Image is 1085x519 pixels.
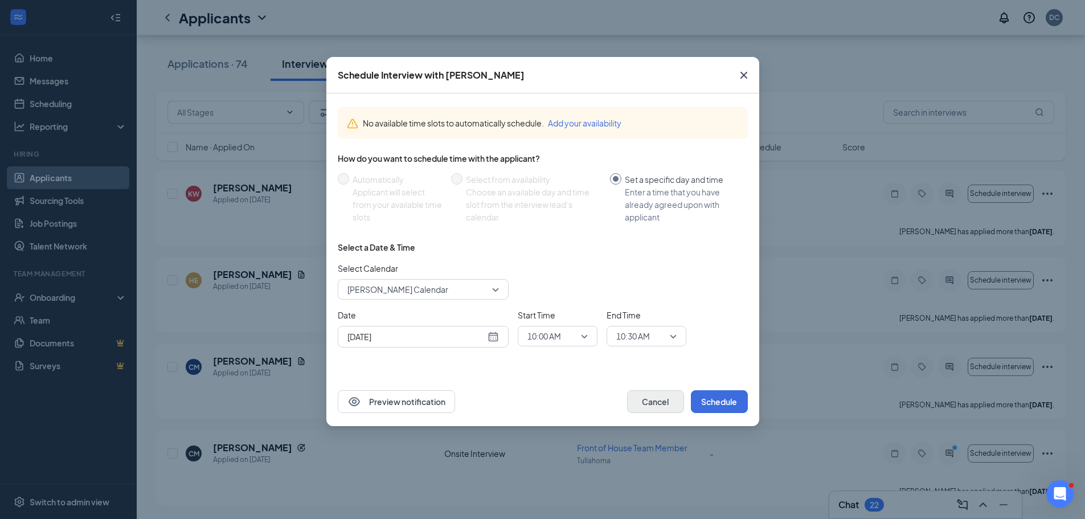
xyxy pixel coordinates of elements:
[627,390,684,413] button: Cancel
[338,262,509,275] span: Select Calendar
[347,395,361,408] svg: Eye
[338,309,509,321] span: Date
[518,309,597,321] span: Start Time
[625,173,739,186] div: Set a specific day and time
[466,186,601,223] div: Choose an available day and time slot from the interview lead’s calendar
[548,117,621,129] button: Add your availability
[338,242,415,253] div: Select a Date & Time
[1046,480,1074,508] iframe: Intercom live chat
[616,328,650,345] span: 10:30 AM
[466,173,601,186] div: Select from availability
[737,68,751,82] svg: Cross
[363,117,739,129] div: No available time slots to automatically schedule.
[338,153,748,164] div: How do you want to schedule time with the applicant?
[347,330,485,343] input: Aug 27, 2025
[691,390,748,413] button: Schedule
[338,390,455,413] button: EyePreview notification
[527,328,561,345] span: 10:00 AM
[607,309,686,321] span: End Time
[353,173,442,186] div: Automatically
[347,281,448,298] span: [PERSON_NAME] Calendar
[353,186,442,223] div: Applicant will select from your available time slots
[347,118,358,129] svg: Warning
[728,57,759,93] button: Close
[625,186,739,223] div: Enter a time that you have already agreed upon with applicant
[338,69,525,81] div: Schedule Interview with [PERSON_NAME]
